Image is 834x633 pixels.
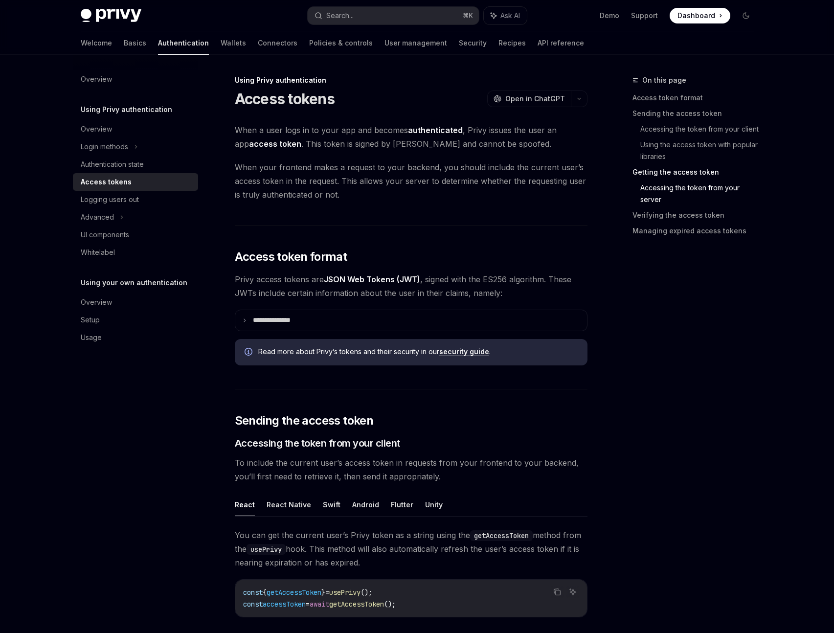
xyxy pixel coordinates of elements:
a: API reference [538,31,584,55]
div: Whitelabel [81,247,115,258]
span: Privy access tokens are , signed with the ES256 algorithm. These JWTs include certain information... [235,272,587,300]
span: (); [384,600,396,609]
div: UI components [81,229,129,241]
a: Recipes [498,31,526,55]
button: Ask AI [566,586,579,598]
span: Access token format [235,249,347,265]
a: Demo [600,11,619,21]
span: = [306,600,310,609]
svg: Info [245,348,254,358]
a: JSON Web Tokens (JWT) [324,274,420,285]
button: Android [352,493,379,516]
div: Access tokens [81,176,132,188]
a: Overview [73,70,198,88]
a: Logging users out [73,191,198,208]
span: accessToken [263,600,306,609]
div: Login methods [81,141,128,153]
a: Wallets [221,31,246,55]
h5: Using your own authentication [81,277,187,289]
span: const [243,588,263,597]
span: Sending the access token [235,413,374,429]
span: On this page [642,74,686,86]
div: Using Privy authentication [235,75,587,85]
span: getAccessToken [329,600,384,609]
a: Usage [73,329,198,346]
div: Overview [81,73,112,85]
h1: Access tokens [235,90,335,108]
span: getAccessToken [267,588,321,597]
a: User management [384,31,447,55]
a: Verifying the access token [632,207,762,223]
a: Authentication [158,31,209,55]
div: Advanced [81,211,114,223]
h5: Using Privy authentication [81,104,172,115]
div: Search... [326,10,354,22]
a: Managing expired access tokens [632,223,762,239]
a: Using the access token with popular libraries [640,137,762,164]
div: Setup [81,314,100,326]
div: Authentication state [81,158,144,170]
span: (); [361,588,372,597]
a: Connectors [258,31,297,55]
strong: access token [249,139,301,149]
a: Accessing the token from your client [640,121,762,137]
span: You can get the current user’s Privy token as a string using the method from the hook. This metho... [235,528,587,569]
button: Unity [425,493,443,516]
div: Logging users out [81,194,139,205]
a: Access tokens [73,173,198,191]
a: Dashboard [670,8,730,23]
a: Sending the access token [632,106,762,121]
button: Toggle dark mode [738,8,754,23]
span: = [325,588,329,597]
a: Overview [73,120,198,138]
a: Security [459,31,487,55]
div: Overview [81,123,112,135]
a: Accessing the token from your server [640,180,762,207]
span: usePrivy [329,588,361,597]
a: Basics [124,31,146,55]
span: const [243,600,263,609]
span: When a user logs in to your app and becomes , Privy issues the user an app . This token is signed... [235,123,587,151]
a: Setup [73,311,198,329]
div: Overview [81,296,112,308]
button: Search...⌘K [308,7,479,24]
span: { [263,588,267,597]
div: Usage [81,332,102,343]
a: Authentication state [73,156,198,173]
button: Copy the contents from the code block [551,586,564,598]
a: Overview [73,294,198,311]
button: React [235,493,255,516]
span: } [321,588,325,597]
a: UI components [73,226,198,244]
span: Open in ChatGPT [505,94,565,104]
span: Ask AI [500,11,520,21]
a: Access token format [632,90,762,106]
strong: authenticated [408,125,463,135]
span: await [310,600,329,609]
span: Accessing the token from your client [235,436,400,450]
button: Flutter [391,493,413,516]
span: To include the current user’s access token in requests from your frontend to your backend, you’ll... [235,456,587,483]
img: dark logo [81,9,141,23]
a: Support [631,11,658,21]
span: Dashboard [677,11,715,21]
button: React Native [267,493,311,516]
span: When your frontend makes a request to your backend, you should include the current user’s access ... [235,160,587,202]
span: ⌘ K [463,12,473,20]
button: Ask AI [484,7,527,24]
button: Swift [323,493,340,516]
code: getAccessToken [470,530,533,541]
button: Open in ChatGPT [487,90,571,107]
a: Policies & controls [309,31,373,55]
a: Welcome [81,31,112,55]
code: usePrivy [247,544,286,555]
span: Read more about Privy’s tokens and their security in our . [258,347,578,357]
a: Getting the access token [632,164,762,180]
a: Whitelabel [73,244,198,261]
a: security guide [439,347,489,356]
